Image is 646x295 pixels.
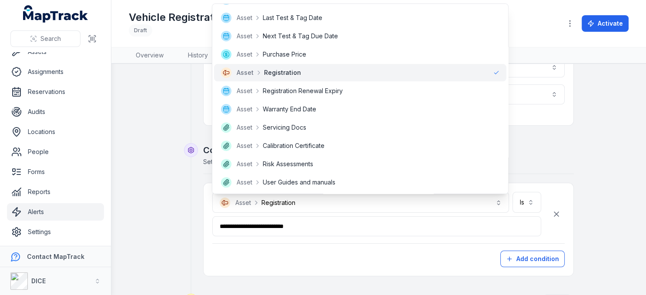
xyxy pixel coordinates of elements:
[264,68,301,77] span: Registration
[212,3,509,194] div: AssetRegistration
[237,50,252,59] span: Asset
[263,87,343,95] span: Registration Renewal Expiry
[237,68,254,77] span: Asset
[212,192,509,213] button: AssetRegistration
[237,160,252,168] span: Asset
[237,13,252,22] span: Asset
[237,87,252,95] span: Asset
[263,160,313,168] span: Risk Assessments
[263,123,306,132] span: Servicing Docs
[263,50,306,59] span: Purchase Price
[263,178,335,187] span: User Guides and manuals
[237,105,252,114] span: Asset
[237,141,252,150] span: Asset
[263,105,316,114] span: Warranty End Date
[237,178,252,187] span: Asset
[263,141,325,150] span: Calibration Certificate
[263,32,338,40] span: Next Test & Tag Due Date
[237,123,252,132] span: Asset
[237,32,252,40] span: Asset
[263,13,322,22] span: Last Test & Tag Date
